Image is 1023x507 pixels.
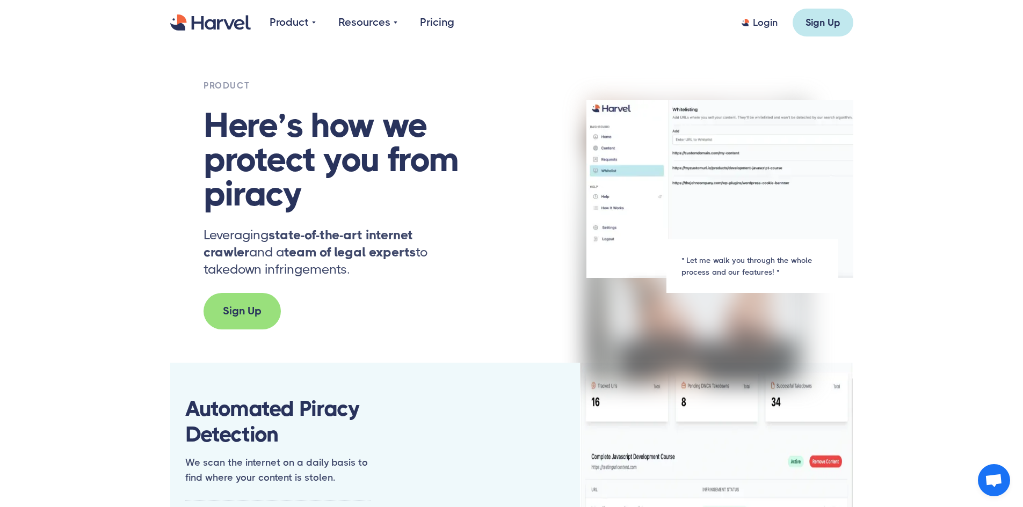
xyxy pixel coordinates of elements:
[681,254,823,278] div: " Let me walk you through the whole process and our features! "
[420,14,454,31] a: Pricing
[270,14,316,31] div: Product
[204,226,470,278] p: Leveraging and a to takedown infringements.
[223,303,262,319] div: Sign Up
[204,78,470,93] h6: PRODUCT
[204,108,478,211] h1: Here’s how we protect you from piracy
[270,14,309,31] div: Product
[284,245,416,260] strong: team of legal experts
[170,14,251,31] a: home
[978,464,1010,496] div: Open chat
[742,16,778,29] a: Login
[793,9,853,36] a: Sign Up
[753,16,778,29] div: Login
[204,293,281,329] a: Sign Up
[185,396,371,447] h3: Automated Piracy Detection
[806,16,840,29] div: Sign Up
[204,227,413,260] strong: state-of-the-art internet crawler
[338,14,397,31] div: Resources
[338,14,390,31] div: Resources
[185,455,371,485] p: We scan the internet on a daily basis to find where your content is stolen.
